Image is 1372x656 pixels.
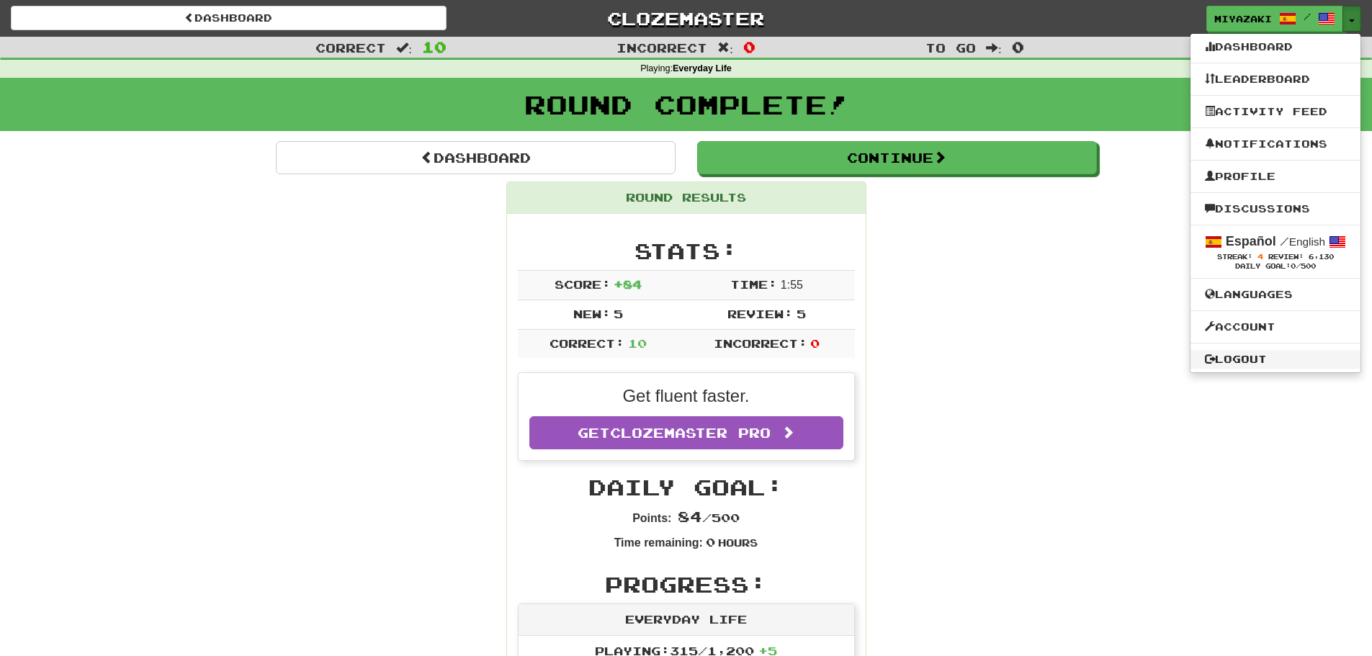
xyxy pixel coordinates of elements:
span: / 500 [678,511,740,524]
span: 0 [1012,38,1024,55]
a: miyazaki / [1206,6,1343,32]
h1: Round Complete! [5,90,1367,119]
a: Discussions [1191,199,1360,218]
span: New: [573,307,611,320]
span: Streak: [1217,253,1252,261]
span: Review: [727,307,793,320]
a: Profile [1191,167,1360,186]
strong: Points: [632,512,671,524]
strong: Everyday Life [673,63,732,73]
span: 0 [743,38,756,55]
span: Review: [1268,253,1304,261]
a: Account [1191,318,1360,336]
small: Hours [718,536,758,549]
span: 5 [614,307,623,320]
a: Notifications [1191,135,1360,153]
span: Incorrect: [714,336,807,350]
span: Time: [730,277,777,291]
div: Everyday Life [519,604,854,636]
a: Activity Feed [1191,102,1360,121]
span: : [986,42,1002,54]
span: 0 [810,336,820,350]
h2: Stats: [518,239,855,263]
span: Incorrect [616,40,707,55]
span: 0 [1291,262,1296,270]
h2: Progress: [518,572,855,596]
span: 10 [628,336,647,350]
span: Score: [555,277,611,291]
span: : [396,42,412,54]
a: Dashboard [11,6,447,30]
a: Leaderboard [1191,70,1360,89]
span: Correct [315,40,386,55]
a: Languages [1191,285,1360,304]
a: Español /English Streak: 4 Review: 6,130 Daily Goal:0/500 [1191,225,1360,278]
span: To go [925,40,976,55]
strong: Time remaining: [614,536,703,549]
a: GetClozemaster Pro [529,416,843,449]
p: Get fluent faster. [529,384,843,408]
span: + 84 [614,277,642,291]
strong: Español [1226,234,1276,248]
span: 10 [422,38,447,55]
span: 5 [797,307,806,320]
a: Dashboard [276,141,676,174]
a: Dashboard [1191,37,1360,56]
span: Clozemaster Pro [610,425,771,441]
span: / [1280,235,1289,248]
span: : [717,42,733,54]
span: 0 [706,535,715,549]
div: Daily Goal: /500 [1205,262,1346,271]
span: 84 [678,508,702,525]
span: 4 [1257,252,1263,261]
span: 6,130 [1309,253,1334,261]
span: Correct: [550,336,624,350]
h2: Daily Goal: [518,475,855,499]
div: Round Results [507,182,866,214]
span: 1 : 55 [781,279,803,291]
button: Continue [697,141,1097,174]
small: English [1280,235,1325,248]
a: Logout [1191,350,1360,369]
span: miyazaki [1214,12,1272,25]
a: Clozemaster [468,6,904,31]
span: / [1304,12,1311,22]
